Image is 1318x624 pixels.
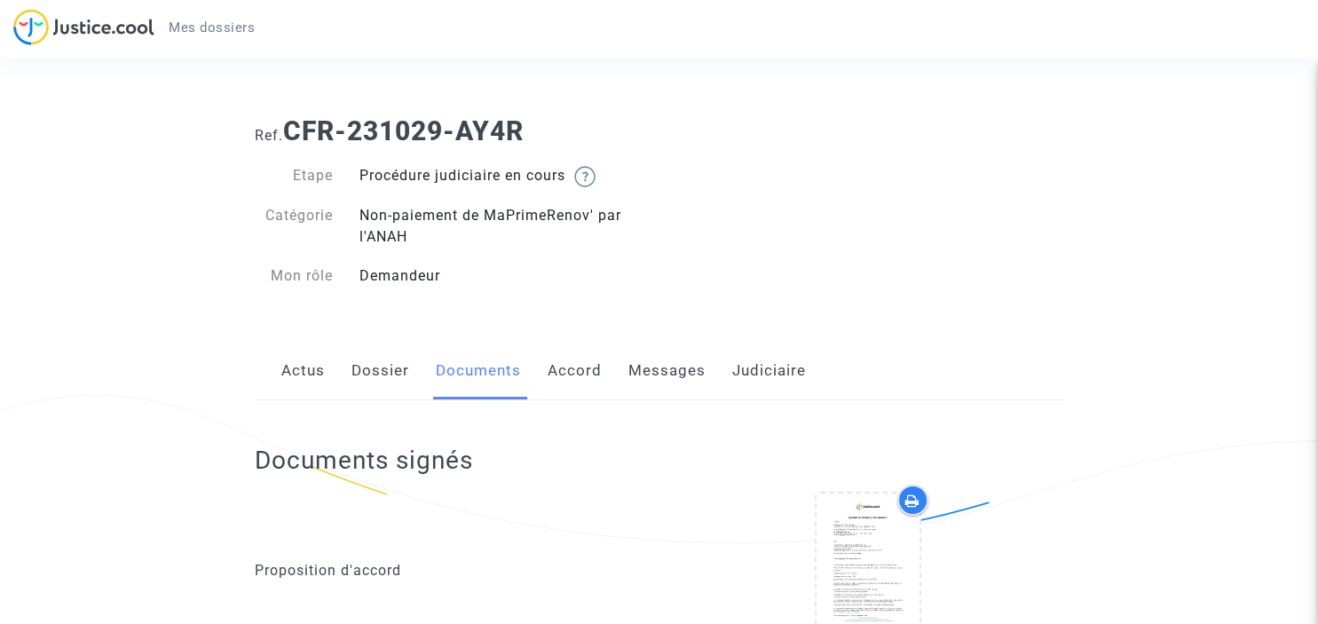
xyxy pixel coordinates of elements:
[574,166,596,187] img: help.svg
[13,9,154,45] img: jc-logo.svg
[346,165,659,187] div: Procédure judiciaire en cours
[283,115,524,146] b: CFR-231029-AY4R
[548,342,602,400] a: Accord
[154,14,269,41] a: Mes dossiers
[346,205,659,248] div: Non-paiement de MaPrimeRenov' par l'ANAH
[241,205,346,248] div: Catégorie
[732,342,806,400] a: Judiciaire
[255,445,473,476] h2: Documents signés
[241,165,346,187] div: Etape
[255,127,283,144] span: Ref.
[255,560,646,581] div: Proposition d'accord
[628,342,706,400] a: Messages
[436,342,521,400] a: Documents
[351,342,409,400] a: Dossier
[169,20,255,36] span: Mes dossiers
[241,265,346,287] div: Mon rôle
[281,342,325,400] a: Actus
[346,265,659,287] div: Demandeur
